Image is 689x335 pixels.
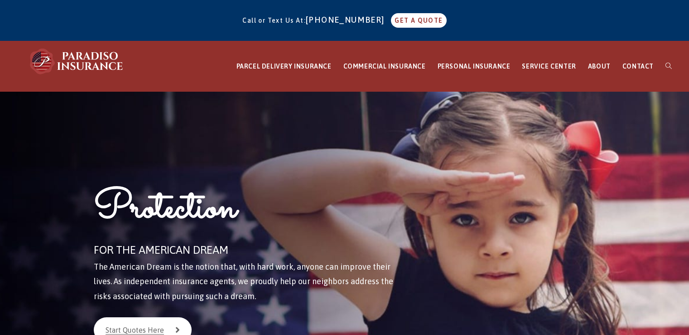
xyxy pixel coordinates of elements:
a: GET A QUOTE [391,13,446,28]
a: PERSONAL INSURANCE [432,41,516,92]
a: CONTACT [617,41,660,92]
span: The American Dream is the notion that, with hard work, anyone can improve their lives. As indepen... [94,262,393,301]
span: COMMERCIAL INSURANCE [343,63,426,70]
span: ABOUT [588,63,611,70]
h1: Protection [94,182,398,240]
span: PERSONAL INSURANCE [438,63,511,70]
a: [PHONE_NUMBER] [306,15,389,25]
span: SERVICE CENTER [522,63,576,70]
span: CONTACT [622,63,654,70]
img: Paradiso Insurance [27,48,127,75]
a: SERVICE CENTER [516,41,582,92]
span: Call or Text Us At: [242,17,306,24]
span: PARCEL DELIVERY INSURANCE [236,63,332,70]
a: PARCEL DELIVERY INSURANCE [231,41,337,92]
a: COMMERCIAL INSURANCE [337,41,432,92]
span: FOR THE AMERICAN DREAM [94,244,228,256]
a: ABOUT [582,41,617,92]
